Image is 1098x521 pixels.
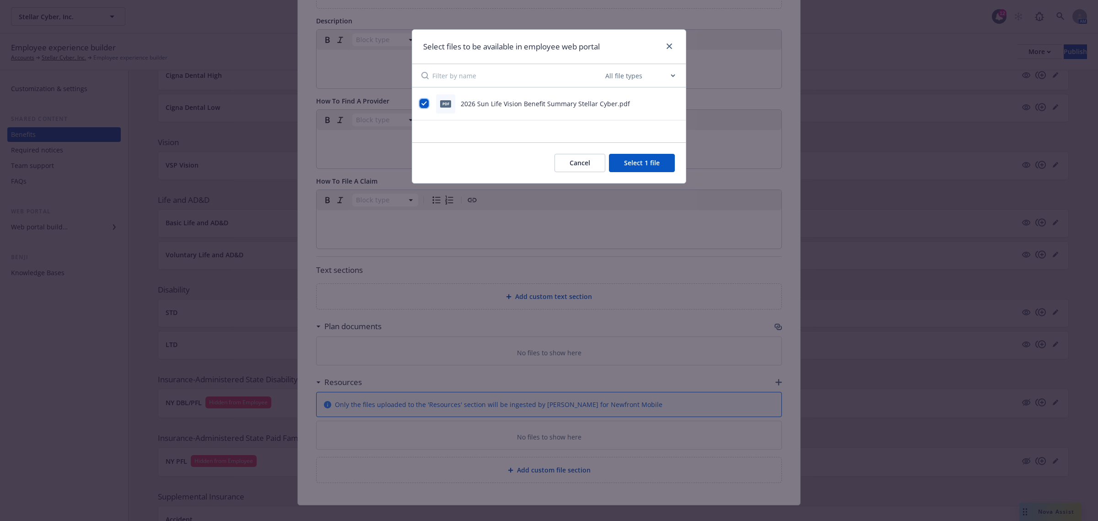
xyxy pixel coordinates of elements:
button: Select 1 file [609,154,675,172]
h1: Select files to be available in employee web portal [423,41,600,53]
button: preview file [670,99,678,109]
a: close [664,41,675,52]
button: Cancel [554,154,605,172]
input: Filter by name [432,64,603,87]
span: 2026 Sun Life Vision Benefit Summary Stellar Cyber.pdf [461,99,630,108]
svg: Search [421,72,429,79]
span: pdf [440,100,451,107]
button: download file [656,99,663,109]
